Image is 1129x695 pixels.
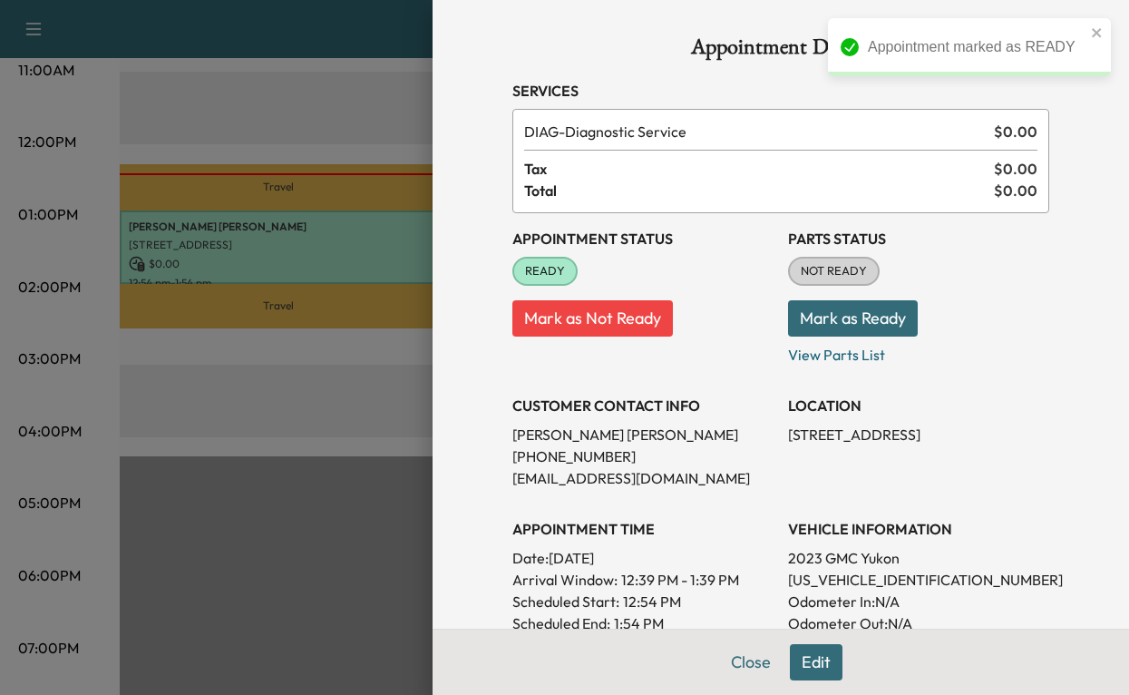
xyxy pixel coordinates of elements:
p: [STREET_ADDRESS] [788,424,1049,445]
p: View Parts List [788,337,1049,366]
p: Scheduled End: [512,612,610,634]
h3: CUSTOMER CONTACT INFO [512,395,774,416]
p: Arrival Window: [512,569,774,591]
button: Mark as Not Ready [512,300,673,337]
span: READY [514,262,576,280]
p: [US_VEHICLE_IDENTIFICATION_NUMBER] [788,569,1049,591]
span: $ 0.00 [994,121,1037,142]
button: close [1091,25,1104,40]
button: Close [719,644,783,680]
p: [PHONE_NUMBER] [512,445,774,467]
p: 1:54 PM [614,612,664,634]
h3: VEHICLE INFORMATION [788,518,1049,540]
p: 12:54 PM [623,591,681,612]
span: 12:39 PM - 1:39 PM [621,569,739,591]
p: 2023 GMC Yukon [788,547,1049,569]
h3: Services [512,80,1049,102]
p: [PERSON_NAME] [PERSON_NAME] [512,424,774,445]
button: Mark as Ready [788,300,918,337]
h3: APPOINTMENT TIME [512,518,774,540]
p: Odometer In: N/A [788,591,1049,612]
button: Edit [790,644,842,680]
p: Odometer Out: N/A [788,612,1049,634]
p: [EMAIL_ADDRESS][DOMAIN_NAME] [512,467,774,489]
h3: Appointment Status [512,228,774,250]
span: NOT READY [790,262,878,280]
span: Tax [524,158,994,180]
h3: Parts Status [788,228,1049,250]
div: Appointment marked as READY [868,36,1085,58]
span: Diagnostic Service [524,121,987,142]
span: $ 0.00 [994,158,1037,180]
p: Scheduled Start: [512,591,619,612]
span: $ 0.00 [994,180,1037,201]
h3: LOCATION [788,395,1049,416]
span: Total [524,180,994,201]
h1: Appointment Details [512,36,1049,65]
p: Date: [DATE] [512,547,774,569]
